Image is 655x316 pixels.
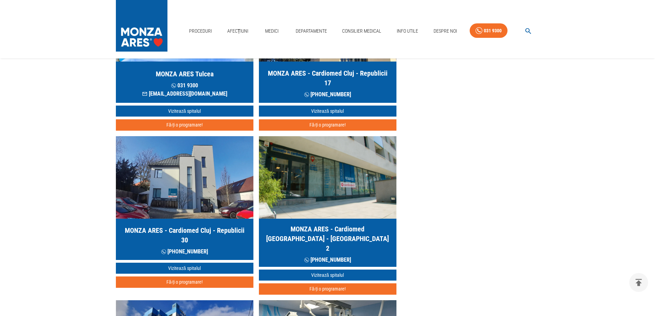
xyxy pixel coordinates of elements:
h5: MONZA ARES - Cardiomed [GEOGRAPHIC_DATA] - [GEOGRAPHIC_DATA] 2 [264,224,391,253]
p: [PHONE_NUMBER] [304,256,351,264]
a: Medici [261,24,283,38]
button: Fă-ți o programare! [116,119,253,131]
p: [PHONE_NUMBER] [161,248,208,256]
img: MONZA ARES Cluj Napoca [116,136,253,219]
a: MONZA ARES - Cardiomed [GEOGRAPHIC_DATA] - [GEOGRAPHIC_DATA] 2 [PHONE_NUMBER] [259,136,396,267]
div: 031 9300 [484,26,502,35]
a: Despre Noi [431,24,460,38]
a: 031 9300 [470,23,507,38]
p: [PHONE_NUMBER] [304,90,351,99]
h5: MONZA ARES Tulcea [156,69,214,79]
a: Departamente [293,24,330,38]
a: Proceduri [186,24,215,38]
h5: MONZA ARES - Cardiomed Cluj - Republicii 17 [264,68,391,88]
button: Fă-ți o programare! [259,283,396,295]
a: Consilier Medical [339,24,384,38]
button: delete [629,273,648,292]
img: MONZA ARES Cluj Napoca [259,136,396,219]
a: Vizitează spitalul [259,106,396,117]
a: Vizitează spitalul [116,106,253,117]
a: Vizitează spitalul [116,263,253,274]
button: Fă-ți o programare! [259,119,396,131]
a: MONZA ARES - Cardiomed Cluj - Republicii 30 [PHONE_NUMBER] [116,136,253,260]
button: Fă-ți o programare! [116,276,253,288]
p: 031 9300 [142,81,227,90]
a: Vizitează spitalul [259,270,396,281]
a: Info Utile [394,24,421,38]
a: Afecțiuni [225,24,251,38]
h5: MONZA ARES - Cardiomed Cluj - Republicii 30 [121,226,248,245]
p: [EMAIL_ADDRESS][DOMAIN_NAME] [142,90,227,98]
